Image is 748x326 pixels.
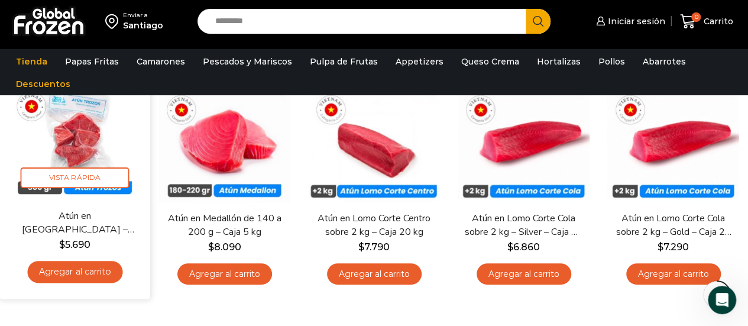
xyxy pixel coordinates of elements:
[691,12,701,22] span: 0
[21,167,129,188] span: Vista Rápida
[59,238,90,250] bdi: 5.690
[390,50,449,73] a: Appetizers
[477,263,571,285] a: Agregar al carrito: “Atún en Lomo Corte Cola sobre 2 kg - Silver - Caja 20 kg”
[658,241,663,253] span: $
[315,212,433,239] a: Atún en Lomo Corte Centro sobre 2 kg – Caja 20 kg
[10,73,76,95] a: Descuentos
[327,263,422,285] a: Agregar al carrito: “Atún en Lomo Corte Centro sobre 2 kg - Caja 20 kg”
[131,50,191,73] a: Camarones
[593,9,665,33] a: Iniciar sesión
[59,50,125,73] a: Papas Fritas
[507,241,540,253] bdi: 6.860
[637,50,692,73] a: Abarrotes
[59,238,65,250] span: $
[455,50,525,73] a: Queso Crema
[507,241,513,253] span: $
[531,50,587,73] a: Hortalizas
[165,212,284,239] a: Atún en Medallón de 140 a 200 g – Caja 5 kg
[105,11,123,31] img: address-field-icon.svg
[208,241,241,253] bdi: 8.090
[658,241,689,253] bdi: 7.290
[626,263,721,285] a: Agregar al carrito: “Atún en Lomo Corte Cola sobre 2 kg - Gold – Caja 20 kg”
[304,50,384,73] a: Pulpa de Frutas
[123,20,163,31] div: Santiago
[708,286,736,314] iframe: Intercom live chat
[123,11,163,20] div: Enviar a
[208,241,214,253] span: $
[358,241,364,253] span: $
[197,50,298,73] a: Pescados y Mariscos
[10,50,53,73] a: Tienda
[358,241,390,253] bdi: 7.790
[677,8,736,35] a: 0 Carrito
[605,15,665,27] span: Iniciar sesión
[177,263,272,285] a: Agregar al carrito: “Atún en Medallón de 140 a 200 g - Caja 5 kg”
[592,50,631,73] a: Pollos
[526,9,551,34] button: Search button
[464,212,583,239] a: Atún en Lomo Corte Cola sobre 2 kg – Silver – Caja 20 kg
[15,209,134,237] a: Atún en [GEOGRAPHIC_DATA] – Caja 10 kg
[27,261,122,283] a: Agregar al carrito: “Atún en Trozos - Caja 10 kg”
[701,15,733,27] span: Carrito
[614,212,733,239] a: Atún en Lomo Corte Cola sobre 2 kg – Gold – Caja 20 kg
